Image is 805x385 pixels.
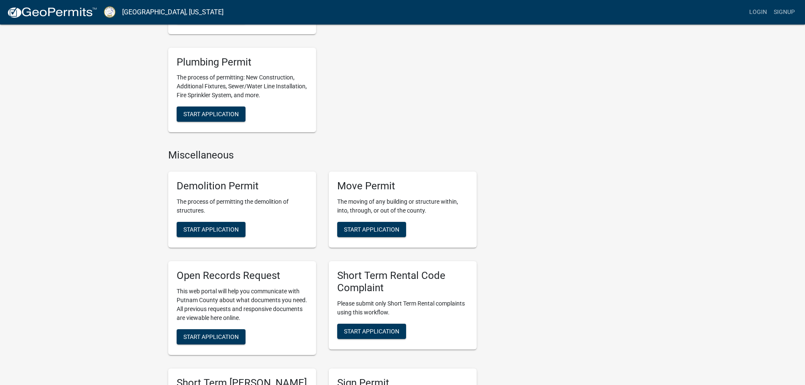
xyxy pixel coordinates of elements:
h5: Demolition Permit [177,180,308,192]
h5: Plumbing Permit [177,56,308,68]
button: Start Application [337,324,406,339]
a: Login [746,4,770,20]
h5: Open Records Request [177,270,308,282]
h5: Move Permit [337,180,468,192]
button: Start Application [177,106,246,122]
button: Start Application [337,222,406,237]
span: Start Application [183,111,239,117]
a: [GEOGRAPHIC_DATA], [US_STATE] [122,5,224,19]
button: Start Application [177,222,246,237]
p: This web portal will help you communicate with Putnam County about what documents you need. All p... [177,287,308,322]
span: Start Application [344,226,399,232]
h4: Miscellaneous [168,149,477,161]
h5: Short Term Rental Code Complaint [337,270,468,294]
a: Signup [770,4,798,20]
p: The moving of any building or structure within, into, through, or out of the county. [337,197,468,215]
span: Start Application [183,333,239,340]
span: Start Application [183,226,239,232]
button: Start Application [177,329,246,344]
span: Start Application [344,328,399,334]
p: The process of permitting the demolition of structures. [177,197,308,215]
img: Putnam County, Georgia [104,6,115,18]
p: The process of permitting: New Construction, Additional Fixtures, Sewer/Water Line Installation, ... [177,73,308,100]
p: Please submit only Short Term Rental complaints using this workflow. [337,299,468,317]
